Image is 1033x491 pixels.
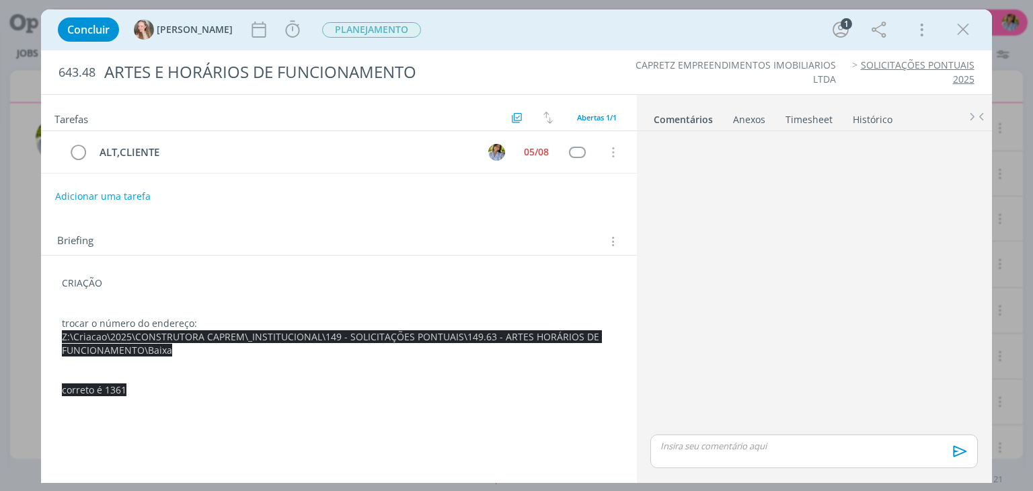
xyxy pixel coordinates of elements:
[98,56,587,89] div: ARTES E HORÁRIOS DE FUNCIONAMENTO
[62,276,615,290] p: CRIAÇÃO
[41,9,991,483] div: dialog
[157,25,233,34] span: [PERSON_NAME]
[322,22,421,38] span: PLANEJAMENTO
[830,19,851,40] button: 1
[321,22,422,38] button: PLANEJAMENTO
[62,317,615,330] p: trocar o número do endereço:
[54,184,151,209] button: Adicionar uma tarefa
[487,142,507,162] button: A
[134,20,154,40] img: G
[488,144,505,161] img: A
[852,107,893,126] a: Histórico
[59,65,95,80] span: 643.48
[543,112,553,124] img: arrow-down-up.svg
[653,107,714,126] a: Comentários
[577,112,617,122] span: Abertas 1/1
[62,383,126,396] span: correto é 1361
[58,17,119,42] button: Concluir
[524,147,549,157] div: 05/08
[636,59,836,85] a: CAPRETZ EMPREENDIMENTOS IMOBILIARIOS LTDA
[54,110,88,126] span: Tarefas
[67,24,110,35] span: Concluir
[733,113,765,126] div: Anexos
[841,18,852,30] div: 1
[93,144,475,161] div: ALT,CLIENTE
[57,233,93,250] span: Briefing
[62,330,602,356] span: Z:\Criacao\2025\CONSTRUTORA CAPREM\_INSTITUCIONAL\149 - SOLICITAÇÕES PONTUAIS\149.63 - ARTES HORÁ...
[785,107,833,126] a: Timesheet
[134,20,233,40] button: G[PERSON_NAME]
